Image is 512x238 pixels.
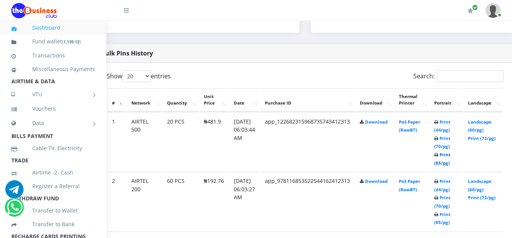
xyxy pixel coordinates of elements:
td: [DATE] 06:03:27 AM [229,172,260,231]
a: Download [365,119,388,125]
a: Landscape (60/pg) [468,178,492,192]
td: AIRTEL 200 [127,172,162,231]
a: Chat for support [7,204,22,216]
small: [ ] [62,39,81,44]
th: Date: activate to sort column ascending [229,88,260,112]
td: 1 [107,113,126,171]
a: Airtime -2- Cash [11,164,95,181]
strong: Bulk Pins History [101,49,153,57]
a: Transfer to Wallet [11,202,95,219]
label: Show entries [107,70,171,82]
b: 1,139.12 [63,39,79,44]
a: Landscape (60/pg) [468,119,492,133]
img: User [485,3,501,18]
a: PoS Paper (RawBT) [399,119,420,133]
label: Search: [413,70,504,82]
a: Fund wallet[1,139.12] [11,33,95,51]
td: 20 PCS [162,113,198,171]
a: Print (70/pg) [434,195,451,209]
th: Download: activate to sort column ascending [355,88,394,112]
a: Register a Referral [11,178,95,195]
th: Thermal Printer: activate to sort column ascending [394,88,429,112]
th: Purchase ID: activate to sort column ascending [260,88,354,112]
a: Transfer to Bank [11,216,95,233]
td: ₦481.9 [199,113,228,171]
a: Print (44/pg) [434,178,451,192]
a: Transactions [11,47,95,64]
img: Logo [11,3,57,18]
i: Renew/Upgrade Subscription [468,8,473,14]
a: Data [11,114,95,133]
a: Miscellaneous Payments [11,60,95,78]
th: Network: activate to sort column ascending [127,88,162,112]
a: Print (85/pg) [434,211,451,225]
a: Chat for support [5,186,24,198]
a: Download [365,178,388,184]
th: Landscape: activate to sort column ascending [463,88,503,112]
td: ₦192.76 [199,172,228,231]
a: PoS Paper (RawBT) [399,178,420,192]
a: Cable TV, Electricity [11,140,95,157]
a: Vouchers [11,100,95,117]
th: Portrait: activate to sort column ascending [430,88,463,112]
select: Showentries [122,70,151,82]
a: Print (72/pg) [468,135,496,141]
span: Renew/Upgrade Subscription [472,5,478,10]
input: Search: [437,70,504,82]
a: Print (70/pg) [434,135,451,149]
a: Dashboard [11,19,95,36]
th: Unit Price: activate to sort column ascending [199,88,228,112]
td: [DATE] 06:03:44 AM [229,113,260,171]
td: 60 PCS [162,172,198,231]
td: app_122682315968735743412313 [260,113,354,171]
th: Quantity: activate to sort column ascending [162,88,198,112]
a: Print (72/pg) [468,195,496,200]
a: Print (44/pg) [434,119,451,133]
th: #: activate to sort column descending [107,88,126,112]
td: AIRTEL 500 [127,113,162,171]
a: VTU [11,85,95,104]
td: app_978116853522544162412313 [260,172,354,231]
td: 2 [107,172,126,231]
a: Print (85/pg) [434,152,451,166]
